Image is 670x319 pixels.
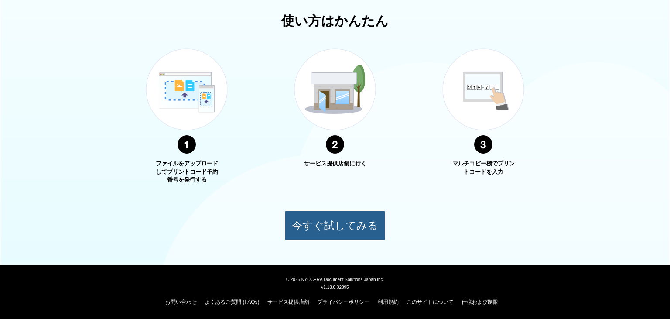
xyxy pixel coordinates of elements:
[285,210,385,241] button: 今すぐ試してみる
[154,160,219,184] p: ファイルをアップロードしてプリントコード予約番号を発行する
[205,299,259,305] a: よくあるご質問 (FAQs)
[378,299,399,305] a: 利用規約
[286,276,384,282] span: © 2025 KYOCERA Document Solutions Japan Inc.
[267,299,309,305] a: サービス提供店舗
[321,285,349,290] span: v1.18.0.32895
[317,299,369,305] a: プライバシーポリシー
[302,160,368,168] p: サービス提供店舗に行く
[165,299,197,305] a: お問い合わせ
[407,299,454,305] a: このサイトについて
[451,160,516,176] p: マルチコピー機でプリントコードを入力
[461,299,498,305] a: 仕様および制限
